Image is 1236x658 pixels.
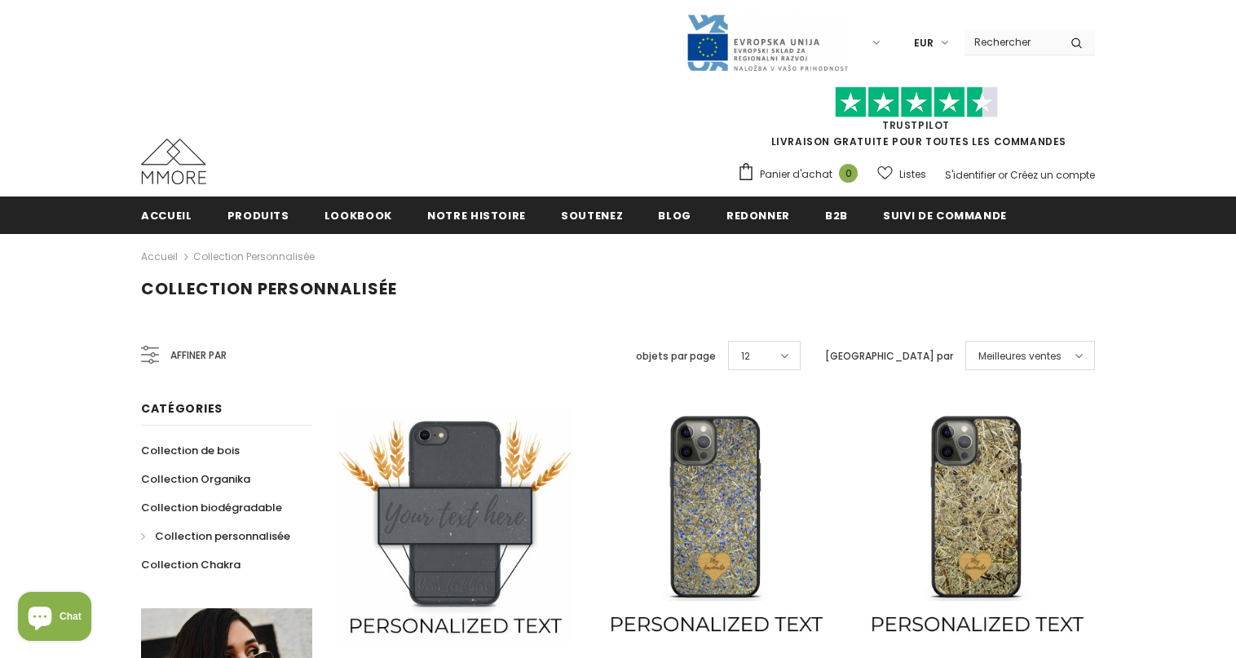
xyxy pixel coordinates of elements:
a: Collection biodégradable [141,493,282,522]
a: soutenez [561,197,623,233]
span: Produits [227,208,289,223]
span: Meilleures ventes [978,348,1062,364]
a: Blog [658,197,691,233]
span: Suivi de commande [883,208,1007,223]
span: Panier d'achat [760,166,832,183]
a: Collection personnalisée [193,250,315,263]
span: LIVRAISON GRATUITE POUR TOUTES LES COMMANDES [737,94,1095,148]
a: TrustPilot [882,118,950,132]
span: Listes [899,166,926,183]
a: S'identifier [945,168,995,182]
span: Accueil [141,208,192,223]
span: 0 [839,164,858,183]
img: Faites confiance aux étoiles pilotes [835,86,998,118]
a: Listes [877,160,926,188]
span: Affiner par [170,347,227,364]
span: 12 [741,348,750,364]
input: Search Site [965,30,1058,54]
a: Collection personnalisée [141,522,290,550]
span: Catégories [141,400,223,417]
span: or [998,168,1008,182]
span: Notre histoire [427,208,526,223]
span: Collection personnalisée [155,528,290,544]
a: Collection Chakra [141,550,241,579]
a: Notre histoire [427,197,526,233]
label: objets par page [636,348,716,364]
a: B2B [825,197,848,233]
inbox-online-store-chat: Shopify online store chat [13,592,96,645]
span: Collection Chakra [141,557,241,572]
a: Suivi de commande [883,197,1007,233]
a: Collection de bois [141,436,240,465]
span: Blog [658,208,691,223]
span: Collection de bois [141,443,240,458]
span: Collection biodégradable [141,500,282,515]
span: B2B [825,208,848,223]
a: Accueil [141,197,192,233]
span: Redonner [726,208,790,223]
a: Javni Razpis [686,35,849,49]
span: soutenez [561,208,623,223]
label: [GEOGRAPHIC_DATA] par [825,348,953,364]
a: Accueil [141,247,178,267]
span: EUR [914,35,934,51]
img: Cas MMORE [141,139,206,184]
a: Panier d'achat 0 [737,162,866,187]
a: Collection Organika [141,465,250,493]
span: Collection Organika [141,471,250,487]
a: Créez un compte [1010,168,1095,182]
span: Lookbook [324,208,392,223]
a: Lookbook [324,197,392,233]
a: Redonner [726,197,790,233]
img: Javni Razpis [686,13,849,73]
span: Collection personnalisée [141,277,397,300]
a: Produits [227,197,289,233]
